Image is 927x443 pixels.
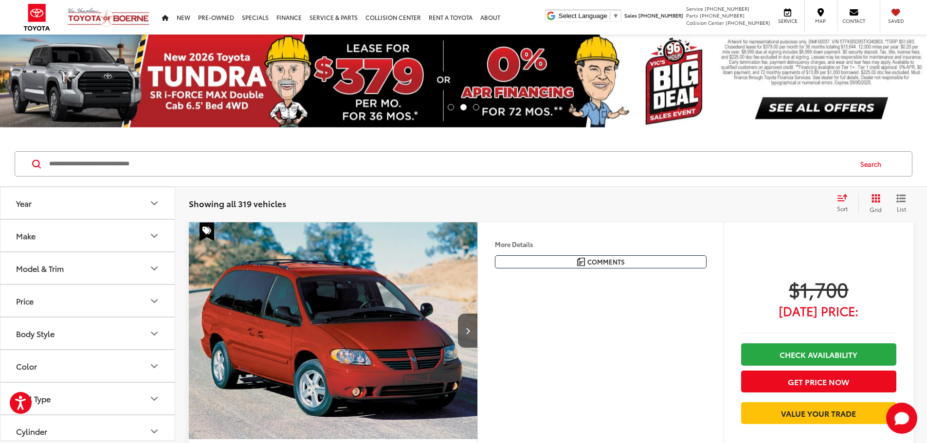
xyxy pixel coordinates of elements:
button: Grid View [858,194,889,213]
span: [DATE] Price: [741,306,896,316]
h4: More Details [495,241,707,248]
span: Special [200,222,214,241]
span: $1,700 [741,277,896,301]
button: YearYear [0,187,176,219]
span: Contact [842,18,865,24]
div: Model & Trim [148,263,160,274]
span: ▼ [613,12,619,19]
button: Body StyleBody Style [0,318,176,349]
a: Check Availability [741,343,896,365]
svg: Start Chat [886,403,917,434]
button: Next image [458,314,477,348]
button: ColorColor [0,350,176,382]
img: Vic Vaughan Toyota of Boerne [67,7,150,27]
div: Body Style [16,329,55,338]
div: Year [16,198,32,208]
div: Color [148,360,160,372]
div: Fuel Type [16,394,51,403]
div: Year [148,197,160,209]
button: PricePrice [0,285,176,317]
span: List [896,205,906,213]
span: [PHONE_NUMBER] [700,12,745,19]
button: Get Price Now [741,371,896,392]
span: Showing all 319 vehicles [189,197,286,209]
span: Select Language [559,12,607,19]
button: Toggle Chat Window [886,403,917,434]
a: Select Language​ [559,12,619,19]
span: Map [810,18,831,24]
div: Fuel Type [148,393,160,405]
div: Model & Trim [16,264,64,273]
img: 2006 Dodge Grand Caravan SXT [188,222,478,440]
span: Parts [686,12,698,19]
span: Sort [837,204,848,213]
button: Model & TrimModel & Trim [0,252,176,284]
a: Value Your Trade [741,402,896,424]
div: Color [16,361,37,371]
button: List View [889,194,913,213]
div: Make [148,230,160,242]
span: [PHONE_NUMBER] [726,19,770,26]
span: Service [686,5,703,12]
a: 2006 Dodge Grand Caravan SXT2006 Dodge Grand Caravan SXT2006 Dodge Grand Caravan SXT2006 Dodge Gr... [188,222,478,439]
div: Price [16,296,34,305]
span: [PHONE_NUMBER] [638,12,683,19]
div: Cylinder [16,426,47,436]
span: Sales [624,12,637,19]
button: Comments [495,255,707,268]
span: Service [777,18,799,24]
img: Comments [577,258,585,266]
div: Cylinder [148,425,160,437]
span: Saved [885,18,907,24]
div: Price [148,295,160,307]
span: Comments [587,257,625,266]
button: MakeMake [0,220,176,251]
span: Grid [870,205,882,213]
div: 2006 Dodge Grand Caravan SXT 0 [188,222,478,439]
span: Collision Center [686,19,724,26]
button: Fuel TypeFuel Type [0,383,176,414]
input: Search by Make, Model, or Keyword [48,152,851,176]
span: [PHONE_NUMBER] [705,5,749,12]
button: Select sort value [832,194,858,213]
div: Make [16,231,36,240]
button: Search [851,152,895,176]
div: Body Style [148,328,160,339]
